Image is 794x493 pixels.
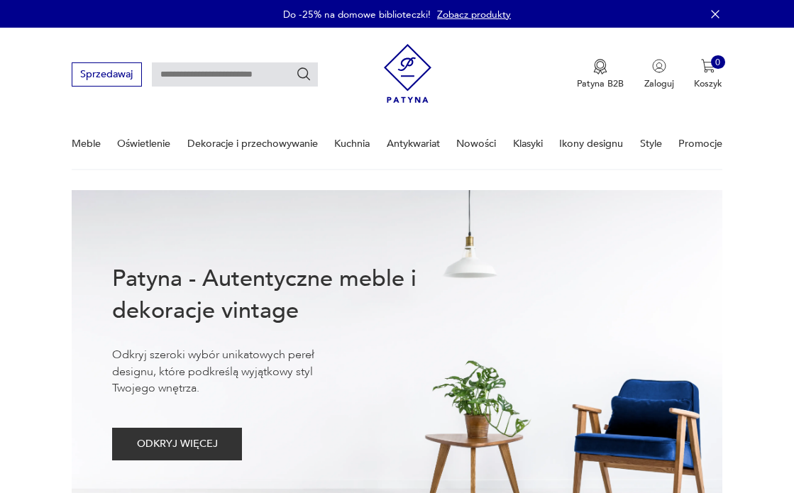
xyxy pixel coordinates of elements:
a: Meble [72,119,101,168]
p: Koszyk [694,77,722,90]
a: Kuchnia [334,119,370,168]
a: Klasyki [513,119,543,168]
button: ODKRYJ WIĘCEJ [112,428,242,460]
button: 0Koszyk [694,59,722,90]
a: Dekoracje i przechowywanie [187,119,318,168]
img: Ikona koszyka [701,59,715,73]
a: ODKRYJ WIĘCEJ [112,441,242,449]
a: Oświetlenie [117,119,170,168]
button: Sprzedawaj [72,62,142,86]
a: Style [640,119,662,168]
h1: Patyna - Autentyczne meble i dekoracje vintage [112,263,457,327]
button: Szukaj [296,67,311,82]
img: Patyna - sklep z meblami i dekoracjami vintage [384,39,431,108]
a: Zobacz produkty [437,8,511,21]
button: Patyna B2B [577,59,624,90]
p: Do -25% na domowe biblioteczki! [283,8,431,21]
a: Nowości [456,119,496,168]
a: Promocje [678,119,722,168]
button: Zaloguj [644,59,674,90]
a: Antykwariat [387,119,440,168]
div: 0 [711,55,725,70]
a: Sprzedawaj [72,71,142,79]
a: Ikony designu [559,119,623,168]
p: Zaloguj [644,77,674,90]
img: Ikona medalu [593,59,607,74]
a: Ikona medaluPatyna B2B [577,59,624,90]
p: Patyna B2B [577,77,624,90]
img: Ikonka użytkownika [652,59,666,73]
p: Odkryj szeroki wybór unikatowych pereł designu, które podkreślą wyjątkowy styl Twojego wnętrza. [112,347,355,397]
